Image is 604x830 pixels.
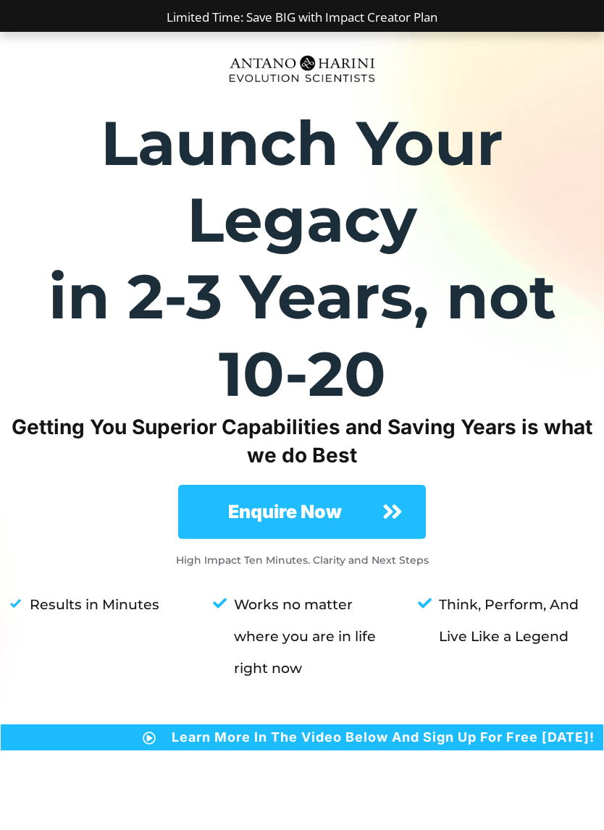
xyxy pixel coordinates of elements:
strong: Enquire Now [228,501,342,522]
img: Evolution-Scientist (2) [222,47,382,90]
strong: Launch Your Legacy [101,106,503,257]
a: Limited Time: Save BIG with Impact Creator Plan [167,9,437,25]
strong: Learn More In The Video Below And Sign Up For Free [DATE]! [172,729,595,745]
strong: Think, Perform, And Live Like a Legend [439,596,579,645]
strong: Works no matter where you are in life right now [234,596,376,676]
strong: Getting You Superior Capabilities and Saving Years is what we do Best [12,415,592,467]
strong: High Impact Ten Minutes. Clarity and Next Steps [176,554,429,567]
a: Enquire Now [178,485,425,538]
strong: in 2-3 Years, not 10-20 [49,259,556,410]
strong: Results in Minutes [30,596,159,613]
